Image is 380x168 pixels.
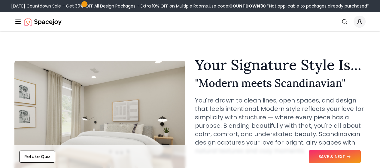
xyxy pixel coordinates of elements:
[24,16,62,28] a: Spacejoy
[11,3,369,9] div: [DATE] Countdown Sale – Get 30% OFF All Design Packages + Extra 10% OFF on Multiple Rooms.
[19,151,55,163] button: Retake Quiz
[195,58,366,72] h1: Your Signature Style Is...
[266,3,369,9] span: *Not applicable to packages already purchased*
[195,96,366,155] p: You're drawn to clean lines, open spaces, and design that feels intentional. Modern style reflect...
[209,3,266,9] span: Use code:
[14,12,366,31] nav: Global
[309,150,361,163] button: SAVE & NEXT
[229,3,266,9] b: COUNTDOWN30
[24,16,62,28] img: Spacejoy Logo
[195,77,366,89] h2: " Modern meets Scandinavian "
